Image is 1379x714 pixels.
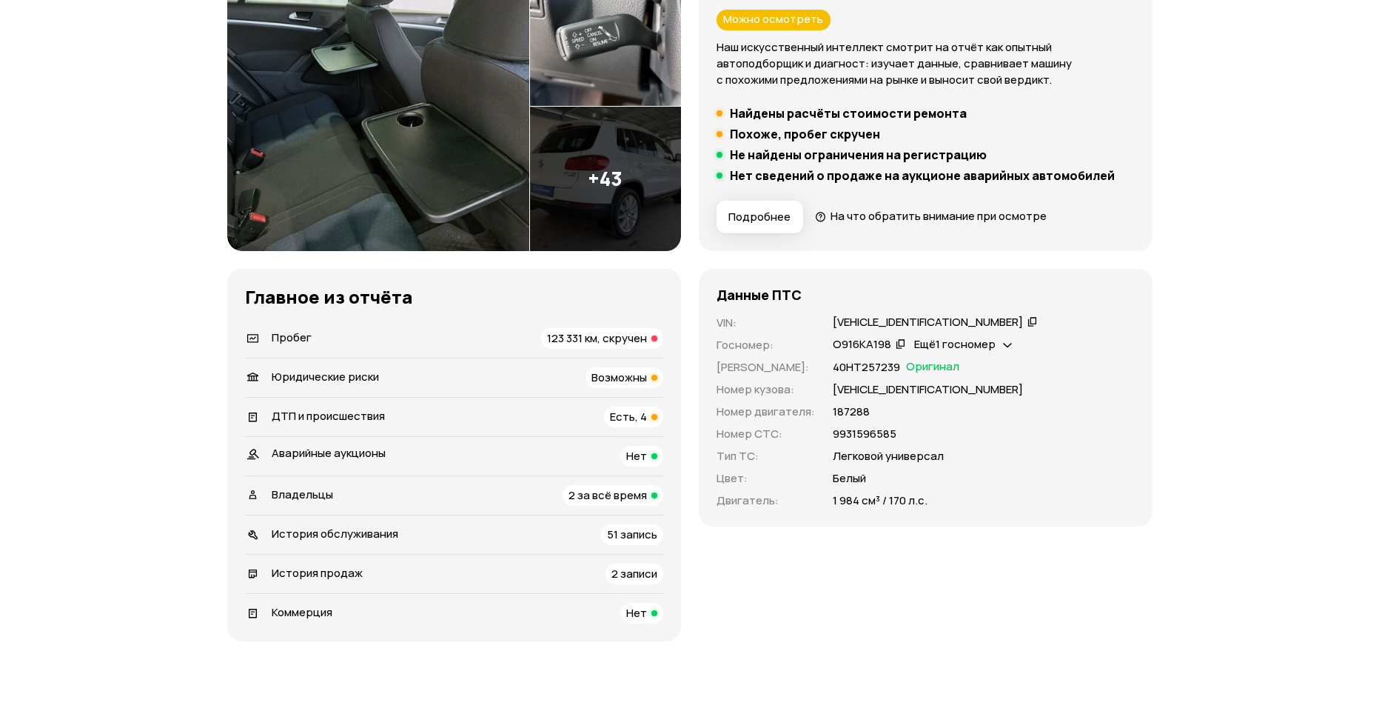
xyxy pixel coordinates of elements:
span: Аварийные аукционы [272,445,386,461]
p: Номер двигателя : [717,404,815,420]
span: Есть, 4 [610,409,647,424]
span: Юридические риски [272,369,379,384]
p: Номер кузова : [717,381,815,398]
p: Цвет : [717,470,815,487]
span: 51 запись [607,527,657,542]
div: О916КА198 [833,337,891,353]
span: Ещё 1 госномер [914,336,996,352]
p: Номер СТС : [717,426,815,442]
p: Тип ТС : [717,448,815,464]
span: ДТП и происшествия [272,408,385,424]
div: Можно осмотреть [717,10,831,30]
span: Владельцы [272,487,333,502]
span: Пробег [272,330,312,345]
p: 9931596585 [833,426,896,442]
button: Подробнее [717,201,803,233]
span: 2 за всё время [568,487,647,503]
span: 123 331 км, скручен [547,330,647,346]
p: [PERSON_NAME] : [717,359,815,376]
h5: Не найдены ограничения на регистрацию [730,147,987,162]
span: Коммерция [272,604,332,620]
p: Легковой универсал [833,448,944,464]
p: Двигатель : [717,493,815,509]
h5: Найдены расчёты стоимости ремонта [730,106,967,121]
span: 2 записи [611,566,657,581]
span: Нет [626,605,647,621]
div: [VEHICLE_IDENTIFICATION_NUMBER] [833,315,1023,330]
span: Подробнее [728,210,791,224]
h3: Главное из отчёта [245,287,663,307]
p: Белый [833,470,866,487]
a: На что обратить внимание при осмотре [815,208,1047,224]
p: VIN : [717,315,815,331]
span: История обслуживания [272,526,398,541]
p: 187288 [833,404,870,420]
span: Нет [626,448,647,464]
h5: Нет сведений о продаже на аукционе аварийных автомобилей [730,168,1115,183]
p: 1 984 см³ / 170 л.с. [833,493,927,509]
h4: Данные ПТС [717,287,802,303]
span: Возможны [591,370,647,385]
span: История продаж [272,565,363,581]
p: [VEHICLE_IDENTIFICATION_NUMBER] [833,381,1023,398]
span: Оригинал [906,359,959,376]
p: Госномер : [717,337,815,353]
span: На что обратить внимание при осмотре [831,208,1047,224]
p: 40НТ257239 [833,359,900,376]
p: Наш искусственный интеллект смотрит на отчёт как опытный автоподборщик и диагност: изучает данные... [717,39,1135,88]
h5: Похоже, пробег скручен [730,127,880,141]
